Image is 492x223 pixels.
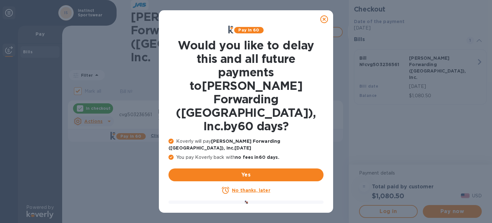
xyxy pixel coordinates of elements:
[168,154,324,161] p: You pay Koverly back with
[168,168,324,181] button: Yes
[238,28,259,32] b: Pay in 60
[168,138,324,151] p: Koverly will pay
[235,155,279,160] b: no fees in 60 days .
[174,171,318,179] span: Yes
[168,139,280,150] b: [PERSON_NAME] Forwarding ([GEOGRAPHIC_DATA]), Inc. [DATE]
[232,188,270,193] u: No thanks, later
[168,39,324,133] h1: Would you like to delay this and all future payments to [PERSON_NAME] Forwarding ([GEOGRAPHIC_DAT...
